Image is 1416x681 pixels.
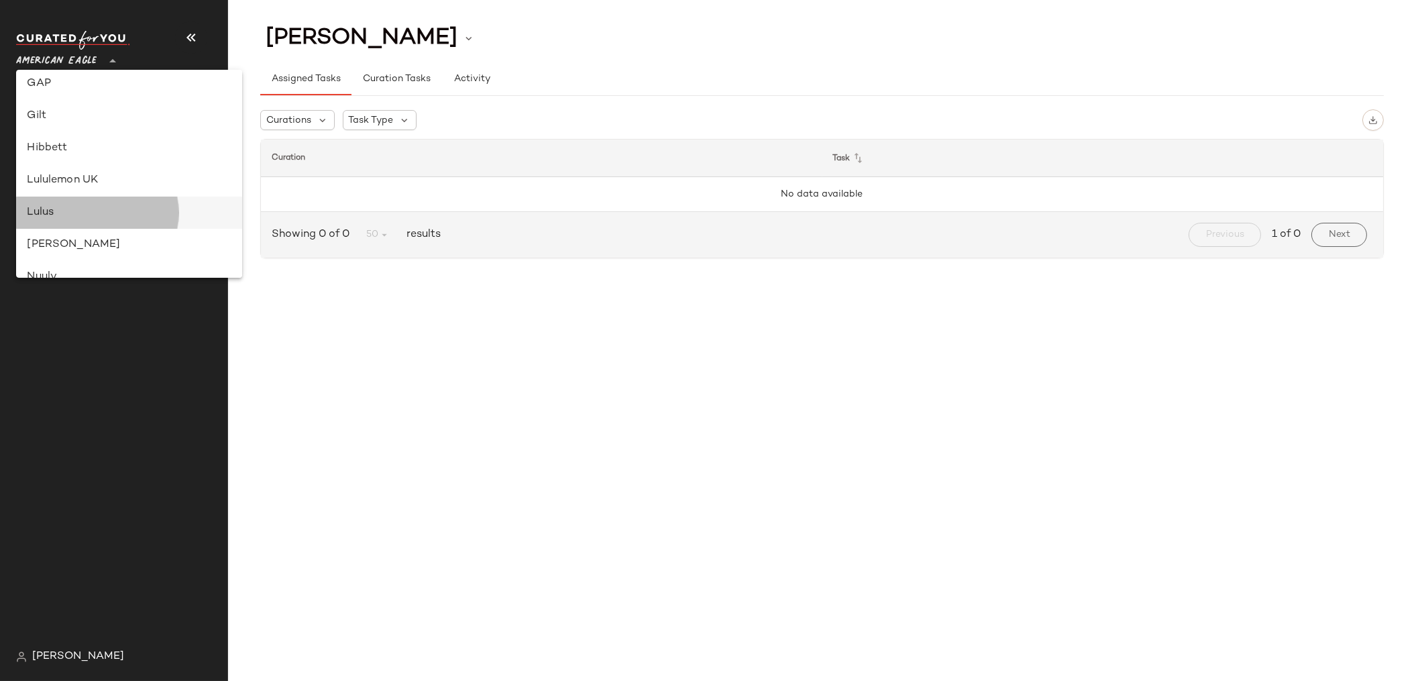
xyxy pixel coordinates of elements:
[16,31,130,50] img: cfy_white_logo.C9jOOHJF.svg
[266,25,457,51] span: [PERSON_NAME]
[822,140,1384,177] th: Task
[27,172,231,189] div: Lululemon UK
[16,70,241,278] div: undefined-list
[1368,115,1378,125] img: svg%3e
[401,227,441,243] span: results
[27,269,231,285] div: Nuuly
[27,140,231,156] div: Hibbett
[453,74,490,85] span: Activity
[261,177,1383,212] td: No data available
[27,205,231,221] div: Lulus
[271,74,341,85] span: Assigned Tasks
[261,140,822,177] th: Curation
[27,237,231,253] div: [PERSON_NAME]
[266,113,311,127] span: Curations
[1328,229,1350,240] span: Next
[32,649,124,665] span: [PERSON_NAME]
[16,651,27,662] img: svg%3e
[27,76,231,92] div: GAP
[16,46,97,70] span: American Eagle
[27,108,231,124] div: Gilt
[272,227,355,243] span: Showing 0 of 0
[362,74,431,85] span: Curation Tasks
[1311,223,1367,247] button: Next
[1272,227,1301,243] span: 1 of 0
[349,113,394,127] span: Task Type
